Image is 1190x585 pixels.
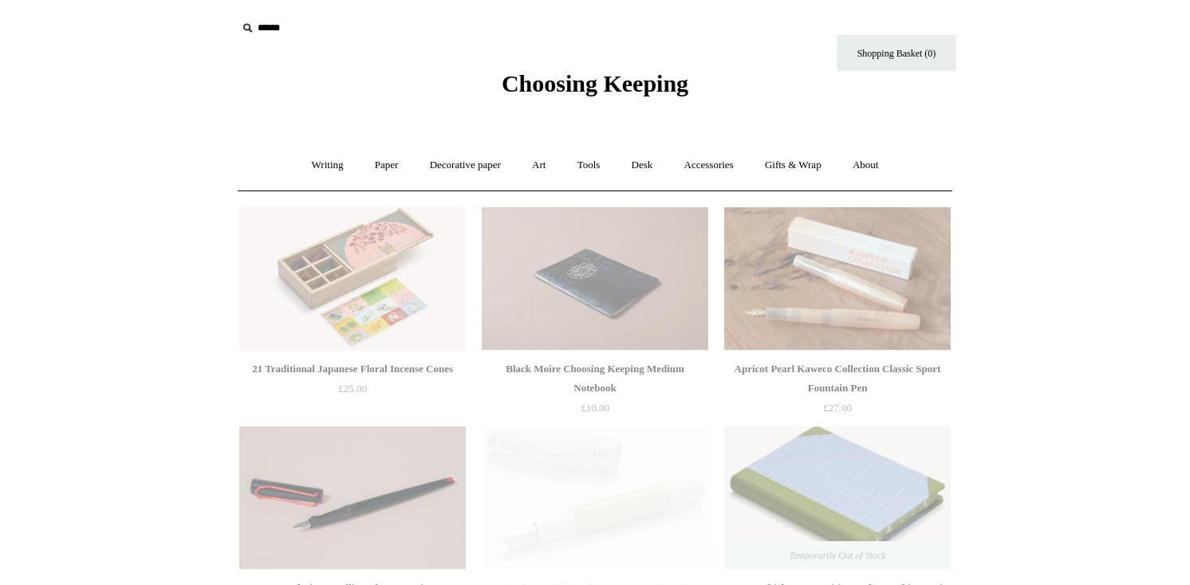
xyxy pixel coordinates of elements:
[581,402,609,414] span: £10.00
[297,144,358,186] a: Writing
[724,359,951,425] a: Apricot Pearl Kaweco Collection Classic Sport Fountain Pen £27.00
[482,207,708,351] img: Black Moire Choosing Keeping Medium Notebook
[243,359,462,379] div: 21 Traditional Japanese Floral Incense Cones
[724,426,951,570] img: Extra-Thick "Composition Ledger" Chiyogami Notebook, Blue Plaid
[837,35,956,71] a: Shopping Basket (0)
[416,144,515,186] a: Decorative paper
[482,426,708,570] a: Pistache Marbled Sailor Pro Gear Mini Slim Fountain Pen Pistache Marbled Sailor Pro Gear Mini Sli...
[482,359,708,425] a: Black Moire Choosing Keeping Medium Notebook £10.00
[728,359,947,398] div: Apricot Pearl Kaweco Collection Classic Sport Fountain Pen
[724,207,951,351] a: Apricot Pearl Kaweco Collection Classic Sport Fountain Pen Apricot Pearl Kaweco Collection Classi...
[482,207,708,351] a: Black Moire Choosing Keeping Medium Notebook Black Moire Choosing Keeping Medium Notebook
[239,426,466,570] img: Lamy Safari Joy Calligraphy Fountain Pen
[838,144,893,186] a: About
[724,426,951,570] a: Extra-Thick "Composition Ledger" Chiyogami Notebook, Blue Plaid Extra-Thick "Composition Ledger" ...
[670,144,748,186] a: Accessories
[239,426,466,570] a: Lamy Safari Joy Calligraphy Fountain Pen Lamy Safari Joy Calligraphy Fountain Pen
[823,402,852,414] span: £27.00
[338,383,367,395] span: £25.00
[751,144,836,186] a: Gifts & Wrap
[617,144,668,186] a: Desk
[773,541,901,570] span: Temporarily Out of Stock
[502,70,688,96] span: Choosing Keeping
[518,144,560,186] a: Art
[724,207,951,351] img: Apricot Pearl Kaweco Collection Classic Sport Fountain Pen
[563,144,615,186] a: Tools
[486,359,704,398] div: Black Moire Choosing Keeping Medium Notebook
[239,207,466,351] img: 21 Traditional Japanese Floral Incense Cones
[482,426,708,570] img: Pistache Marbled Sailor Pro Gear Mini Slim Fountain Pen
[239,207,466,351] a: 21 Traditional Japanese Floral Incense Cones 21 Traditional Japanese Floral Incense Cones
[361,144,413,186] a: Paper
[239,359,466,425] a: 21 Traditional Japanese Floral Incense Cones £25.00
[502,83,688,94] a: Choosing Keeping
